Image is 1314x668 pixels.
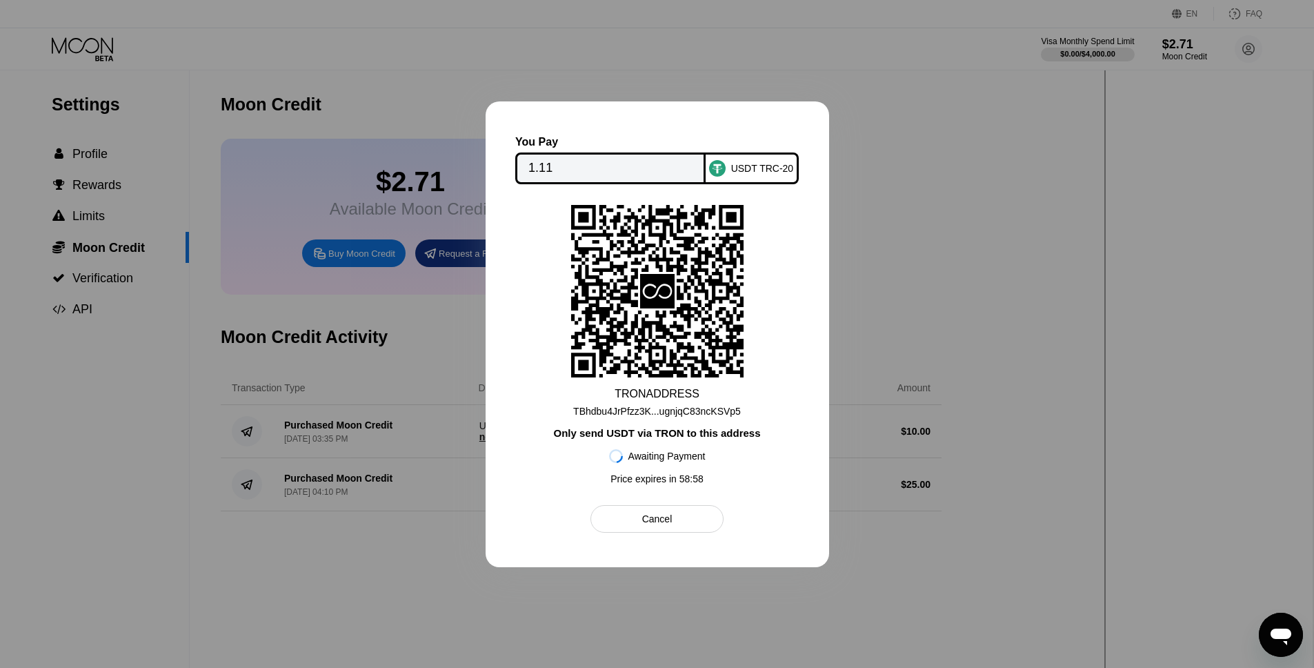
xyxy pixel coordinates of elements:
div: You PayUSDT TRC-20 [521,136,793,184]
div: TRON ADDRESS [615,388,699,400]
div: USDT TRC-20 [731,163,794,174]
div: Cancel [642,513,673,525]
div: TBhdbu4JrPfzz3K...ugnjqC83ncKSVp5 [573,406,741,417]
div: You Pay [515,136,706,148]
span: 58 : 58 [679,473,704,484]
div: Awaiting Payment [628,451,706,462]
iframe: Button to launch messaging window [1259,613,1303,657]
div: Price expires in [610,473,704,484]
div: Cancel [590,505,724,533]
div: TBhdbu4JrPfzz3K...ugnjqC83ncKSVp5 [573,400,741,417]
div: Only send USDT via TRON to this address [553,427,760,439]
